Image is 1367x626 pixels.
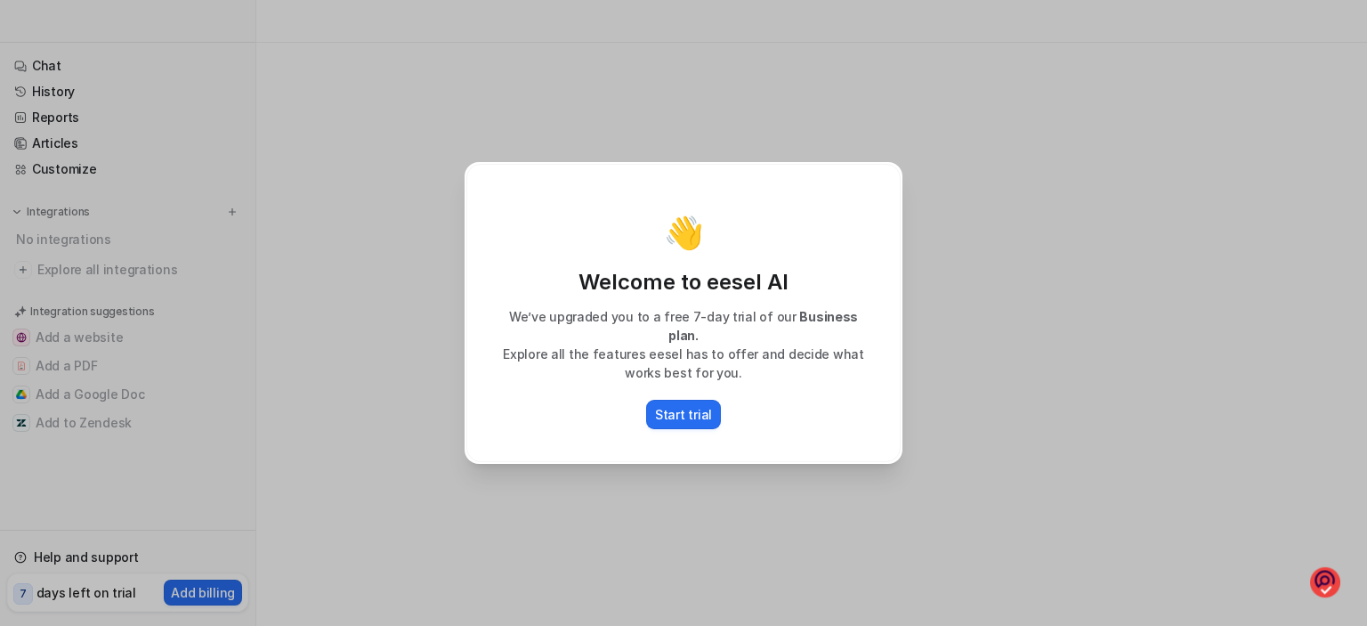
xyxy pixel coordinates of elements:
[664,215,704,250] p: 👋
[655,405,712,424] p: Start trial
[485,307,882,345] p: We’ve upgraded you to a free 7-day trial of our
[646,400,721,429] button: Start trial
[485,268,882,297] p: Welcome to eesel AI
[1310,566,1340,599] img: o1IwAAAABJRU5ErkJggg==
[485,345,882,382] p: Explore all the features eesel has to offer and decide what works best for you.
